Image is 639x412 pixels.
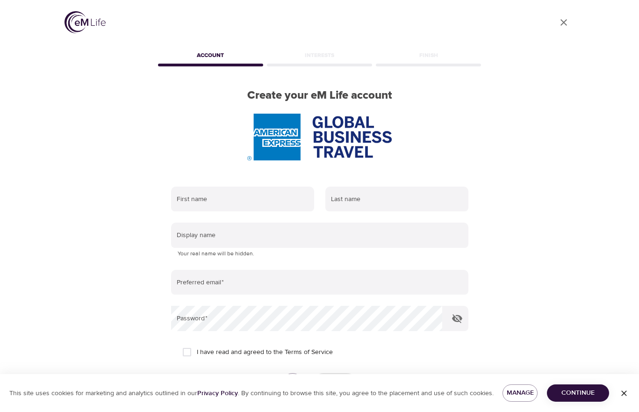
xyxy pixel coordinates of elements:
[197,347,333,357] span: I have read and agreed to the
[156,89,483,102] h2: Create your eM Life account
[503,384,538,402] button: Manage
[285,347,333,357] a: Terms of Service
[553,11,575,34] a: close
[547,384,609,402] button: Continue
[65,11,106,33] img: logo
[247,114,391,160] img: AmEx%20GBT%20logo.png
[554,387,602,399] span: Continue
[178,249,462,259] p: Your real name will be hidden.
[510,387,530,399] span: Manage
[197,389,238,398] a: Privacy Policy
